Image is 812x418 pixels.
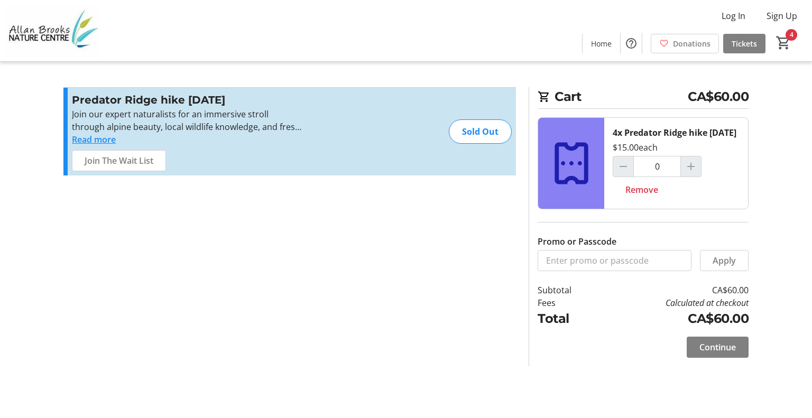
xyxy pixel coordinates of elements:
[72,108,303,133] p: Join our expert naturalists for an immersive stroll through alpine beauty, local wildlife knowled...
[699,341,736,354] span: Continue
[538,87,749,109] h2: Cart
[613,126,736,139] div: 4x Predator Ridge hike [DATE]
[449,119,512,144] div: Sold Out
[599,284,749,296] td: CA$60.00
[713,254,736,267] span: Apply
[538,250,691,271] input: Enter promo or passcode
[583,34,620,53] a: Home
[621,33,642,54] button: Help
[767,10,797,22] span: Sign Up
[633,156,681,177] input: Predator Ridge hike September 13th 2025 Quantity
[722,10,745,22] span: Log In
[538,309,599,328] td: Total
[72,133,116,146] button: Read more
[625,183,658,196] span: Remove
[538,284,599,296] td: Subtotal
[538,296,599,309] td: Fees
[673,38,710,49] span: Donations
[713,7,754,24] button: Log In
[85,154,153,167] span: Join The Wait List
[599,309,749,328] td: CA$60.00
[591,38,612,49] span: Home
[688,87,749,106] span: CA$60.00
[723,34,765,53] a: Tickets
[538,235,616,248] label: Promo or Passcode
[613,141,658,154] div: $15.00 each
[687,337,749,358] button: Continue
[700,250,749,271] button: Apply
[72,150,166,171] button: Join The Wait List
[732,38,757,49] span: Tickets
[72,92,303,108] h3: Predator Ridge hike [DATE]
[651,34,719,53] a: Donations
[6,4,100,57] img: Allan Brooks Nature Centre's Logo
[758,7,806,24] button: Sign Up
[599,296,749,309] td: Calculated at checkout
[613,179,671,200] button: Remove
[774,33,793,52] button: Cart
